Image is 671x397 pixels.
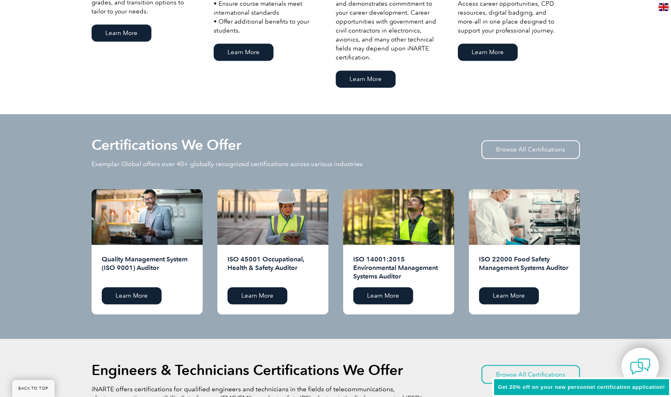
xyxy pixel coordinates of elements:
a: Learn More [353,287,413,304]
img: contact-chat.png [630,356,650,377]
a: Learn More [227,287,287,304]
a: Learn More [479,287,539,304]
a: Learn More [214,44,273,61]
a: Learn More [102,287,162,304]
img: en [658,3,669,11]
a: Learn More [458,44,518,61]
a: Learn More [336,70,396,88]
a: Learn More [92,24,151,42]
h2: ISO 14001:2015 Environmental Management Systems Auditor [353,255,444,281]
h2: ISO 45001 Occupational, Health & Safety Auditor [227,255,318,281]
a: BACK TO TOP [12,380,55,397]
a: Browse All Certifications [481,365,580,384]
span: Get 20% off on your new personnel certification application! [498,384,665,390]
p: Exemplar Global offers over 40+ globally recognized certifications across various industries [92,160,363,169]
a: Browse All Certifications [481,140,580,159]
h2: ISO 22000 Food Safety Management Systems Auditor [479,255,570,281]
h2: Certifications We Offer [92,138,241,151]
h2: Engineers & Technicians Certifications We Offer [92,363,403,376]
h2: Quality Management System (ISO 9001) Auditor [102,255,192,281]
